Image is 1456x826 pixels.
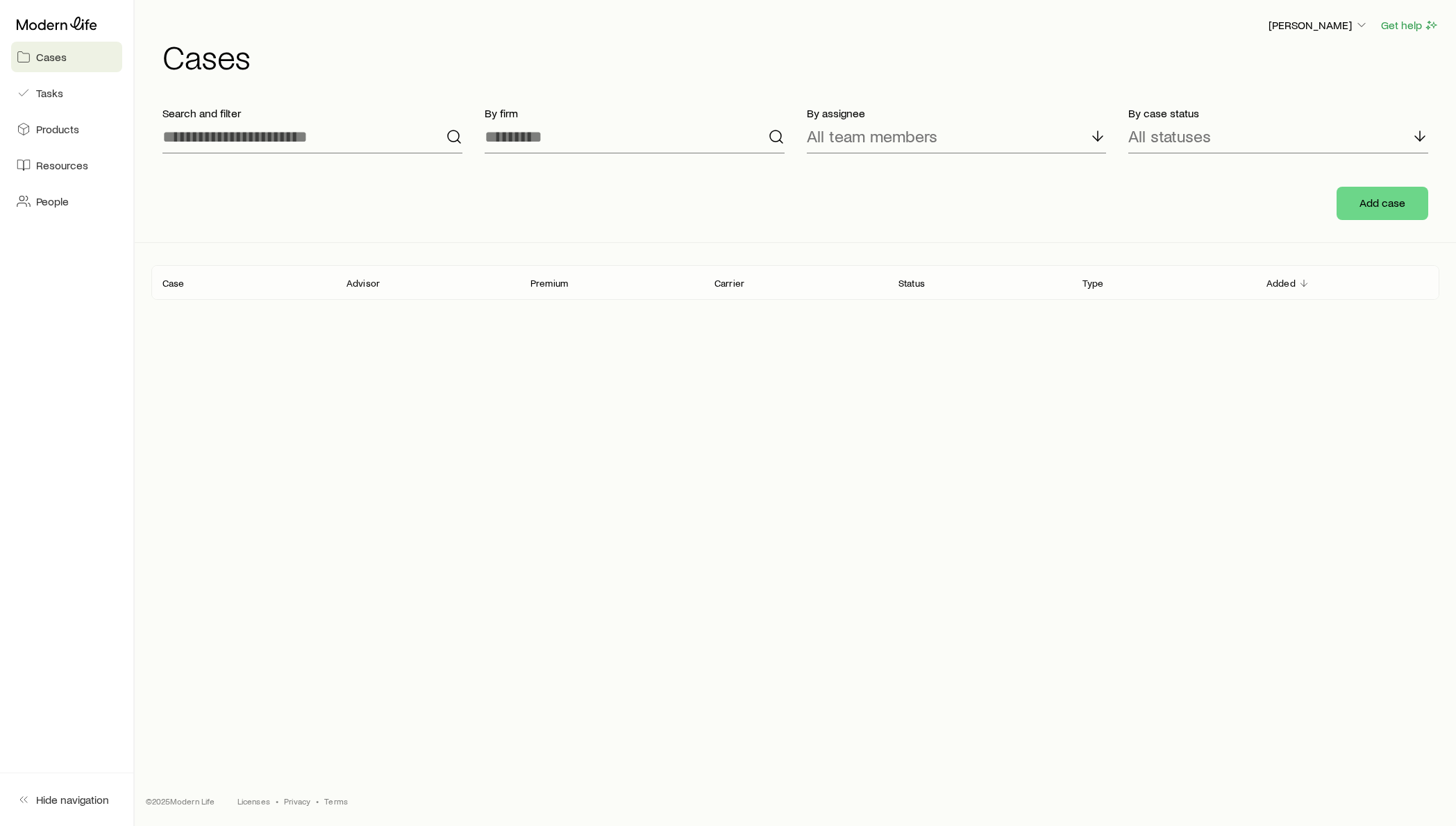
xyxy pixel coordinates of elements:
[11,42,122,72] a: Cases
[316,795,319,807] span: •
[237,795,270,807] a: Licenses
[146,795,215,807] p: © 2025 Modern Life
[162,40,1439,73] h1: Cases
[714,278,744,289] p: Carrier
[36,793,109,807] span: Hide navigation
[1268,17,1369,34] button: [PERSON_NAME]
[11,186,122,217] a: People
[11,78,122,108] a: Tasks
[36,122,79,136] span: Products
[36,50,67,64] span: Cases
[485,106,785,120] p: By firm
[1337,187,1428,220] button: Add case
[11,114,122,144] a: Products
[1128,106,1428,120] p: By case status
[324,795,348,807] a: Terms
[11,784,122,815] button: Hide navigation
[276,795,278,807] span: •
[36,158,88,172] span: Resources
[346,278,380,289] p: Advisor
[1269,18,1369,32] p: [PERSON_NAME]
[898,278,925,289] p: Status
[162,278,185,289] p: Case
[807,126,937,146] p: All team members
[36,86,63,100] span: Tasks
[162,106,462,120] p: Search and filter
[1128,126,1211,146] p: All statuses
[530,278,568,289] p: Premium
[1266,278,1296,289] p: Added
[36,194,69,208] span: People
[11,150,122,180] a: Resources
[284,795,310,807] a: Privacy
[151,265,1439,300] div: Client cases
[807,106,1107,120] p: By assignee
[1380,17,1439,33] button: Get help
[1082,278,1104,289] p: Type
